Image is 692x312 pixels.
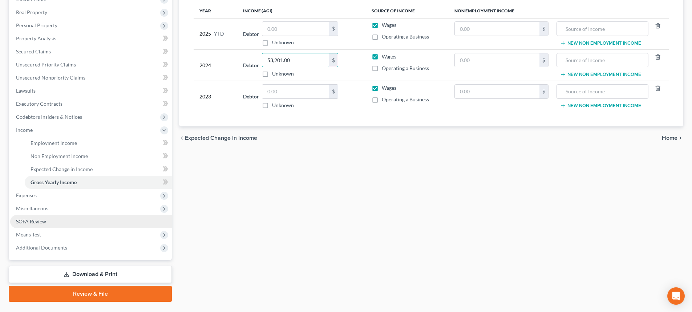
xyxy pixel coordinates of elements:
[382,96,429,102] span: Operating a Business
[366,4,449,18] th: Source of Income
[31,140,77,146] span: Employment Income
[179,135,257,141] button: chevron_left Expected Change in Income
[243,93,259,100] label: Debtor
[16,231,41,238] span: Means Test
[16,35,56,41] span: Property Analysis
[10,97,172,110] a: Executory Contracts
[539,85,548,98] div: $
[10,84,172,97] a: Lawsuits
[262,53,329,67] input: 0.00
[10,71,172,84] a: Unsecured Nonpriority Claims
[539,53,548,67] div: $
[16,218,46,224] span: SOFA Review
[25,163,172,176] a: Expected Change in Income
[677,135,683,141] i: chevron_right
[560,72,641,77] button: New Non Employment Income
[262,85,329,98] input: 0.00
[16,48,51,54] span: Secured Claims
[199,53,231,78] div: 2024
[262,22,329,36] input: 0.00
[16,22,57,28] span: Personal Property
[539,22,548,36] div: $
[272,102,294,109] label: Unknown
[9,286,172,302] a: Review & File
[16,205,48,211] span: Miscellaneous
[237,4,365,18] th: Income (AGI)
[455,22,539,36] input: 0.00
[382,33,429,40] span: Operating a Business
[16,101,62,107] span: Executory Contracts
[382,22,396,28] span: Wages
[25,150,172,163] a: Non Employment Income
[272,39,294,46] label: Unknown
[31,179,77,185] span: Gross Yearly Income
[16,192,37,198] span: Expenses
[16,9,47,15] span: Real Property
[16,74,85,81] span: Unsecured Nonpriority Claims
[16,88,36,94] span: Lawsuits
[243,30,259,38] label: Debtor
[662,135,683,141] button: Home chevron_right
[662,135,677,141] span: Home
[10,58,172,71] a: Unsecured Priority Claims
[9,266,172,283] a: Download & Print
[10,32,172,45] a: Property Analysis
[16,127,33,133] span: Income
[382,53,396,60] span: Wages
[16,61,76,68] span: Unsecured Priority Claims
[455,53,539,67] input: 0.00
[31,153,88,159] span: Non Employment Income
[561,85,644,98] input: Source of Income
[179,135,185,141] i: chevron_left
[243,61,259,69] label: Debtor
[10,45,172,58] a: Secured Claims
[199,84,231,109] div: 2023
[560,103,641,109] button: New Non Employment Income
[194,4,237,18] th: Year
[25,137,172,150] a: Employment Income
[329,53,338,67] div: $
[449,4,669,18] th: Non Employment Income
[329,22,338,36] div: $
[272,70,294,77] label: Unknown
[31,166,93,172] span: Expected Change in Income
[561,53,644,67] input: Source of Income
[382,65,429,71] span: Operating a Business
[185,135,257,141] span: Expected Change in Income
[214,30,224,37] span: YTD
[25,176,172,189] a: Gross Yearly Income
[16,114,82,120] span: Codebtors Insiders & Notices
[10,215,172,228] a: SOFA Review
[16,244,67,251] span: Additional Documents
[561,22,644,36] input: Source of Income
[560,40,641,46] button: New Non Employment Income
[455,85,539,98] input: 0.00
[199,21,231,46] div: 2025
[382,85,396,91] span: Wages
[667,287,685,305] div: Open Intercom Messenger
[329,85,338,98] div: $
